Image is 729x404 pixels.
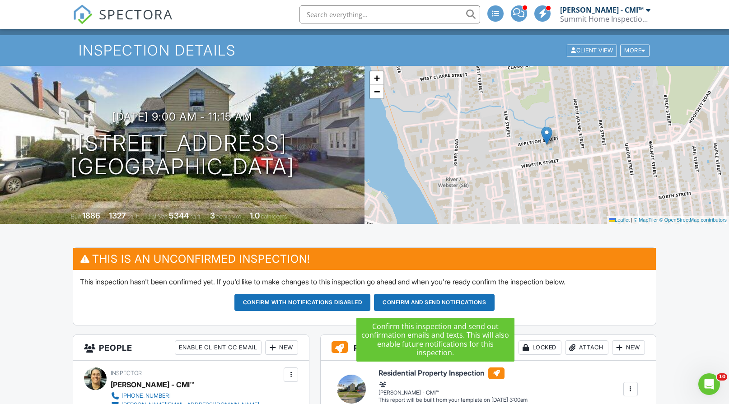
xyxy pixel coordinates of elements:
[261,213,287,220] span: bathrooms
[631,217,632,223] span: |
[541,126,552,145] img: Marker
[321,335,655,361] h3: Reports
[567,45,617,57] div: Client View
[265,340,298,355] div: New
[379,396,528,404] div: This report will be built from your template on [DATE] 3:00am
[717,373,727,381] span: 10
[659,217,727,223] a: © OpenStreetMap contributors
[109,211,126,220] div: 1327
[111,391,259,400] a: [PHONE_NUMBER]
[216,213,241,220] span: bedrooms
[112,111,252,123] h3: [DATE] 9:00 am - 11:15 am
[698,373,720,395] iframe: Intercom live chat
[127,213,140,220] span: sq. ft.
[79,42,650,58] h1: Inspection Details
[149,213,168,220] span: Lot Size
[190,213,201,220] span: sq.ft.
[374,86,380,97] span: −
[73,248,655,270] h3: This is an Unconfirmed Inspection!
[71,213,81,220] span: Built
[370,85,383,98] a: Zoom out
[519,340,561,355] div: Locked
[99,5,173,23] span: SPECTORA
[299,5,480,23] input: Search everything...
[374,72,380,84] span: +
[175,340,262,355] div: Enable Client CC Email
[634,217,658,223] a: © MapTiler
[80,277,649,287] p: This inspection hasn't been confirmed yet. If you'd like to make changes to this inspection go ah...
[121,392,171,399] div: [PHONE_NUMBER]
[73,12,173,31] a: SPECTORA
[609,217,630,223] a: Leaflet
[566,46,619,53] a: Client View
[234,294,371,311] button: Confirm with notifications disabled
[70,131,294,179] h1: [STREET_ADDRESS] [GEOGRAPHIC_DATA]
[565,340,608,355] div: Attach
[560,5,644,14] div: [PERSON_NAME] - CMI™
[620,45,650,57] div: More
[379,380,528,396] div: [PERSON_NAME] - CMI™
[612,340,645,355] div: New
[374,294,495,311] button: Confirm and send notifications
[210,211,215,220] div: 3
[250,211,260,220] div: 1.0
[82,211,100,220] div: 1886
[111,370,142,376] span: Inspector
[111,378,194,391] div: [PERSON_NAME] - CMI™
[560,14,650,23] div: Summit Home Inspection, LLC
[169,211,189,220] div: 5344
[73,335,309,361] h3: People
[379,367,528,379] h6: Residential Property Inspection
[370,71,383,85] a: Zoom in
[73,5,93,24] img: The Best Home Inspection Software - Spectora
